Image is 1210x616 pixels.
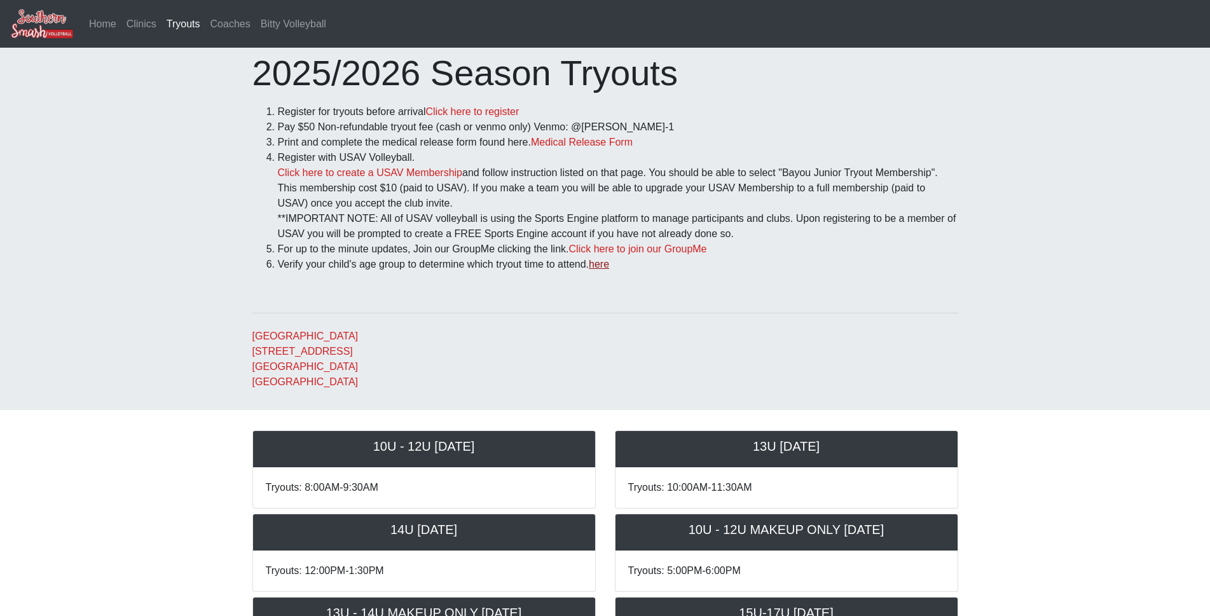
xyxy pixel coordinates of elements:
[628,439,945,454] h5: 13U [DATE]
[266,563,582,578] p: Tryouts: 12:00PM-1:30PM
[278,242,958,257] li: For up to the minute updates, Join our GroupMe clicking the link.
[278,135,958,150] li: Print and complete the medical release form found here.
[205,11,256,37] a: Coaches
[628,563,945,578] p: Tryouts: 5:00PM-6:00PM
[252,331,359,387] a: [GEOGRAPHIC_DATA][STREET_ADDRESS][GEOGRAPHIC_DATA][GEOGRAPHIC_DATA]
[84,11,121,37] a: Home
[628,480,945,495] p: Tryouts: 10:00AM-11:30AM
[569,243,707,254] a: Click here to join our GroupMe
[266,439,582,454] h5: 10U - 12U [DATE]
[256,11,331,37] a: Bitty Volleyball
[162,11,205,37] a: Tryouts
[266,522,582,537] h5: 14U [DATE]
[266,480,582,495] p: Tryouts: 8:00AM-9:30AM
[589,259,609,270] a: here
[278,150,958,242] li: Register with USAV Volleyball. and follow instruction listed on that page. You should be able to ...
[425,106,519,117] a: Click here to register
[10,8,74,39] img: Southern Smash Volleyball
[278,167,462,178] a: Click here to create a USAV Membership
[278,104,958,120] li: Register for tryouts before arrival
[628,522,945,537] h5: 10U - 12U MAKEUP ONLY [DATE]
[121,11,162,37] a: Clinics
[278,120,958,135] li: Pay $50 Non-refundable tryout fee (cash or venmo only) Venmo: @[PERSON_NAME]-1
[278,257,958,272] li: Verify your child's age group to determine which tryout time to attend.
[252,51,958,94] h1: 2025/2026 Season Tryouts
[531,137,633,147] a: Medical Release Form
